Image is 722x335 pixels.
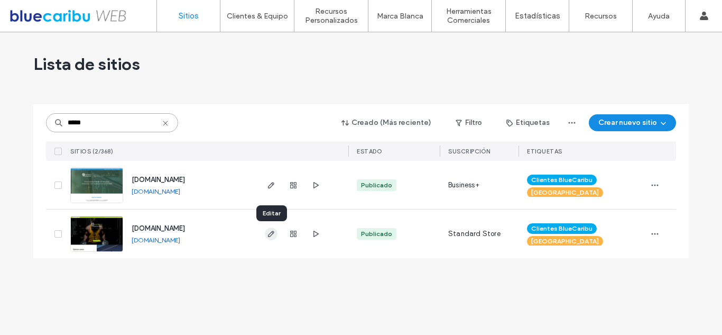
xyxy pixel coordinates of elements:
[648,12,670,21] label: Ayuda
[361,229,392,239] div: Publicado
[132,236,180,244] a: [DOMAIN_NAME]
[377,12,423,21] label: Marca Blanca
[361,180,392,190] div: Publicado
[445,114,493,131] button: Filtro
[227,12,288,21] label: Clientes & Equipo
[531,188,599,197] span: [GEOGRAPHIC_DATA]
[70,148,113,155] span: SITIOS (2/368)
[132,187,180,195] a: [DOMAIN_NAME]
[531,237,599,246] span: [GEOGRAPHIC_DATA]
[132,224,185,232] a: [DOMAIN_NAME]
[448,180,479,191] span: Business+
[132,176,185,184] a: [DOMAIN_NAME]
[23,7,52,17] span: Ayuda
[527,148,562,155] span: ETIQUETAS
[448,229,501,239] span: Standard Store
[589,114,676,131] button: Crear nuevo sitio
[585,12,617,21] label: Recursos
[497,114,559,131] button: Etiquetas
[256,205,287,221] div: Editar
[432,7,505,25] label: Herramientas Comerciales
[332,114,441,131] button: Creado (Más reciente)
[448,148,490,155] span: Suscripción
[531,175,593,185] span: Clientes BlueCaribu
[179,11,199,21] label: Sitios
[294,7,368,25] label: Recursos Personalizados
[357,148,382,155] span: ESTADO
[33,53,140,75] span: Lista de sitios
[515,11,560,21] label: Estadísticas
[531,224,593,233] span: Clientes BlueCaribu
